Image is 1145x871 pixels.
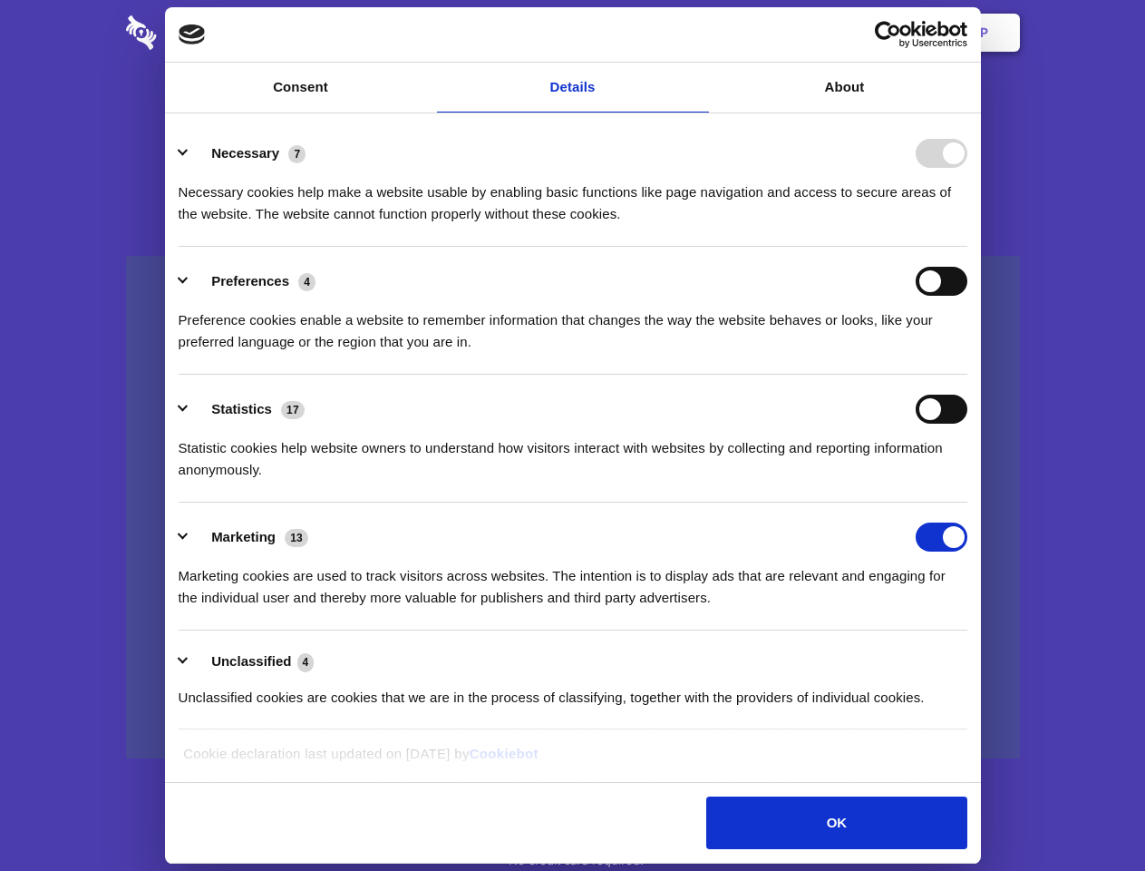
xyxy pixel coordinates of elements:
span: 13 [285,529,308,547]
button: Statistics (17) [179,395,316,424]
a: Pricing [532,5,611,61]
button: OK [706,797,966,849]
label: Preferences [211,273,289,289]
button: Necessary (7) [179,139,317,168]
a: Contact [735,5,819,61]
span: 4 [298,273,315,291]
h1: Eliminate Slack Data Loss. [126,82,1020,147]
button: Preferences (4) [179,267,327,296]
span: 4 [297,653,315,671]
a: About [709,63,981,113]
div: Statistic cookies help website owners to understand how visitors interact with websites by collec... [179,424,967,481]
a: Details [437,63,709,113]
a: Cookiebot [470,746,539,761]
img: logo [179,24,206,44]
div: Marketing cookies are used to track visitors across websites. The intention is to display ads tha... [179,552,967,609]
div: Cookie declaration last updated on [DATE] by [170,743,975,778]
h4: Auto-redaction of sensitive data, encrypted data sharing and self-destructing private chats. Shar... [126,165,1020,225]
button: Marketing (13) [179,523,320,552]
label: Statistics [211,401,272,416]
label: Marketing [211,529,276,544]
div: Necessary cookies help make a website usable by enabling basic functions like page navigation and... [179,168,967,225]
iframe: Drift Widget Chat Controller [1054,780,1123,849]
button: Unclassified (4) [179,651,325,673]
a: Usercentrics Cookiebot - opens in a new window [809,21,967,48]
a: Consent [165,63,437,113]
a: Login [822,5,901,61]
span: 17 [281,401,305,419]
span: 7 [288,145,306,163]
label: Necessary [211,145,279,161]
img: logo-wordmark-white-trans-d4663122ce5f474addd5e946df7df03e33cb6a1c49d2221995e7729f52c070b2.svg [126,15,281,50]
div: Unclassified cookies are cookies that we are in the process of classifying, together with the pro... [179,673,967,709]
a: Wistia video thumbnail [126,256,1020,759]
div: Preference cookies enable a website to remember information that changes the way the website beha... [179,296,967,353]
